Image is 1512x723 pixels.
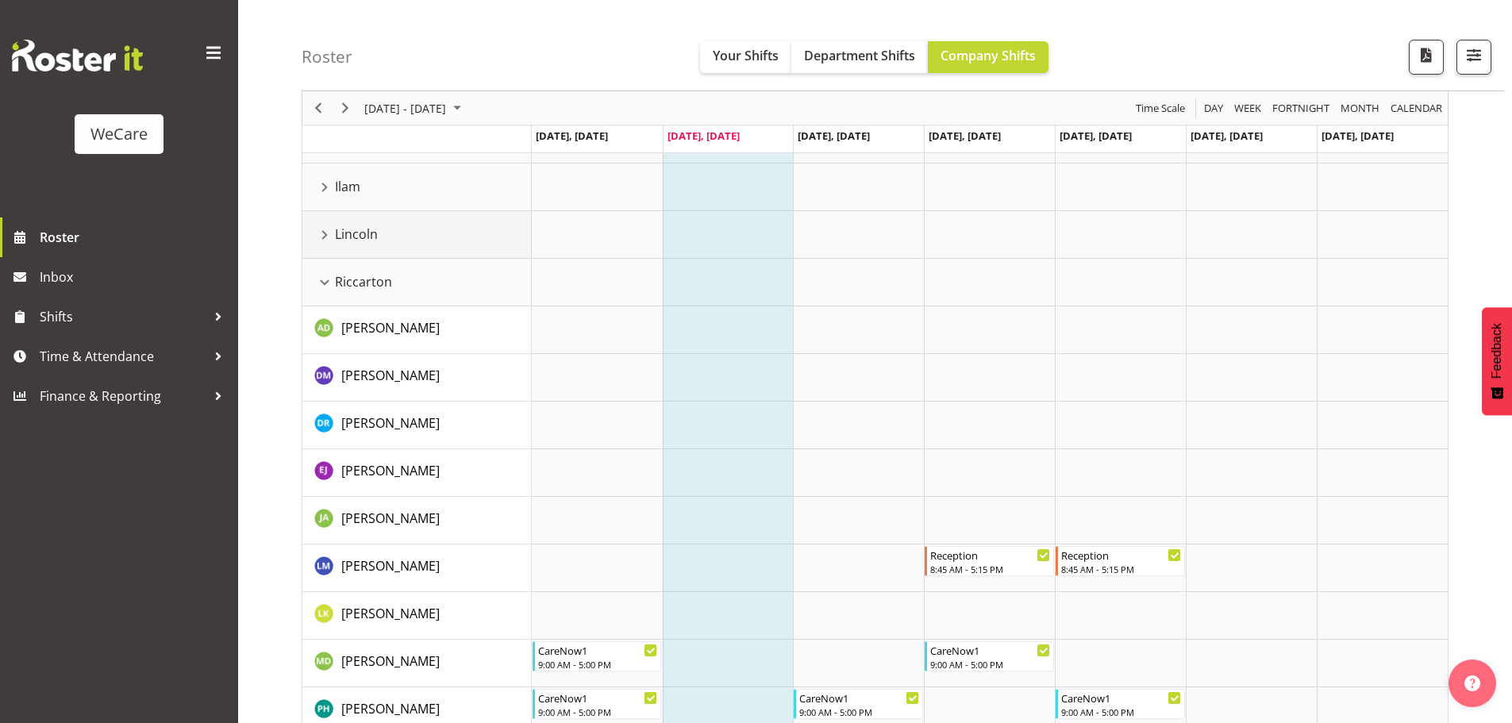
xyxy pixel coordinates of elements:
td: Lincoln resource [302,211,532,259]
button: Timeline Day [1202,98,1226,118]
div: 8:45 AM - 5:15 PM [1061,563,1181,575]
a: [PERSON_NAME] [341,318,440,337]
td: Jane Arps resource [302,497,532,544]
td: Liandy Kritzinger resource [302,592,532,640]
div: Marie-Claire Dickson-Bakker"s event - CareNow1 Begin From Thursday, September 11, 2025 at 9:00:00... [925,641,1054,671]
span: [DATE], [DATE] [929,129,1001,143]
button: Department Shifts [791,41,928,73]
a: [PERSON_NAME] [341,604,440,623]
button: Your Shifts [700,41,791,73]
div: 9:00 AM - 5:00 PM [930,658,1050,671]
div: 9:00 AM - 5:00 PM [1061,706,1181,718]
span: Company Shifts [941,47,1036,64]
div: CareNow1 [799,690,919,706]
button: Month [1388,98,1445,118]
span: Riccarton [335,272,392,291]
span: Fortnight [1271,98,1331,118]
span: [PERSON_NAME] [341,652,440,670]
span: [PERSON_NAME] [341,414,440,432]
div: CareNow1 [538,642,658,658]
a: [PERSON_NAME] [341,556,440,575]
span: Roster [40,225,230,249]
button: Timeline Month [1338,98,1383,118]
div: CareNow1 [930,642,1050,658]
div: WeCare [90,122,148,146]
button: September 08 - 14, 2025 [362,98,468,118]
div: Philippa Henry"s event - CareNow1 Begin From Monday, September 8, 2025 at 9:00:00 AM GMT+12:00 En... [533,689,662,719]
a: [PERSON_NAME] [341,699,440,718]
h4: Roster [302,48,352,66]
button: Previous [308,98,329,118]
span: [PERSON_NAME] [341,367,440,384]
span: Ilam [335,177,360,196]
span: [DATE], [DATE] [536,129,608,143]
span: Day [1202,98,1225,118]
div: Next [332,91,359,125]
button: Company Shifts [928,41,1048,73]
span: Lincoln [335,225,378,244]
button: Timeline Week [1232,98,1264,118]
div: 9:00 AM - 5:00 PM [538,706,658,718]
div: 9:00 AM - 5:00 PM [538,658,658,671]
a: [PERSON_NAME] [341,461,440,480]
a: [PERSON_NAME] [341,413,440,433]
div: CareNow1 [538,690,658,706]
span: Week [1233,98,1263,118]
div: CareNow1 [1061,690,1181,706]
span: [PERSON_NAME] [341,319,440,337]
span: [DATE], [DATE] [1322,129,1394,143]
span: [PERSON_NAME] [341,510,440,527]
span: Shifts [40,305,206,329]
div: Reception [1061,547,1181,563]
span: [DATE], [DATE] [668,129,740,143]
a: [PERSON_NAME] [341,366,440,385]
span: Time Scale [1134,98,1187,118]
span: [DATE], [DATE] [1191,129,1263,143]
div: Lainie Montgomery"s event - Reception Begin From Friday, September 12, 2025 at 8:45:00 AM GMT+12:... [1056,546,1185,576]
span: Feedback [1490,323,1504,379]
span: Department Shifts [804,47,915,64]
span: calendar [1389,98,1444,118]
span: [PERSON_NAME] [341,557,440,575]
div: Philippa Henry"s event - CareNow1 Begin From Wednesday, September 10, 2025 at 9:00:00 AM GMT+12:0... [794,689,923,719]
div: Marie-Claire Dickson-Bakker"s event - CareNow1 Begin From Monday, September 8, 2025 at 9:00:00 AM... [533,641,662,671]
img: Rosterit website logo [12,40,143,71]
span: [DATE], [DATE] [1060,129,1132,143]
div: 8:45 AM - 5:15 PM [930,563,1050,575]
button: Next [335,98,356,118]
a: [PERSON_NAME] [341,509,440,528]
button: Time Scale [1133,98,1188,118]
td: Aleea Devenport resource [302,306,532,354]
div: Reception [930,547,1050,563]
span: Time & Attendance [40,344,206,368]
button: Feedback - Show survey [1482,307,1512,415]
span: [DATE], [DATE] [798,129,870,143]
td: Riccarton resource [302,259,532,306]
td: Lainie Montgomery resource [302,544,532,592]
button: Download a PDF of the roster according to the set date range. [1409,40,1444,75]
td: Marie-Claire Dickson-Bakker resource [302,640,532,687]
button: Filter Shifts [1456,40,1491,75]
span: Inbox [40,265,230,289]
td: Deepti Mahajan resource [302,354,532,402]
button: Fortnight [1270,98,1333,118]
span: Finance & Reporting [40,384,206,408]
span: [DATE] - [DATE] [363,98,448,118]
div: Lainie Montgomery"s event - Reception Begin From Thursday, September 11, 2025 at 8:45:00 AM GMT+1... [925,546,1054,576]
span: Your Shifts [713,47,779,64]
span: [PERSON_NAME] [341,605,440,622]
td: Ilam resource [302,163,532,211]
a: [PERSON_NAME] [341,652,440,671]
span: Month [1339,98,1381,118]
td: Ella Jarvis resource [302,449,532,497]
img: help-xxl-2.png [1464,675,1480,691]
span: [PERSON_NAME] [341,462,440,479]
span: [PERSON_NAME] [341,700,440,717]
div: 9:00 AM - 5:00 PM [799,706,919,718]
div: Philippa Henry"s event - CareNow1 Begin From Friday, September 12, 2025 at 9:00:00 AM GMT+12:00 E... [1056,689,1185,719]
div: Previous [305,91,332,125]
td: Deepti Raturi resource [302,402,532,449]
